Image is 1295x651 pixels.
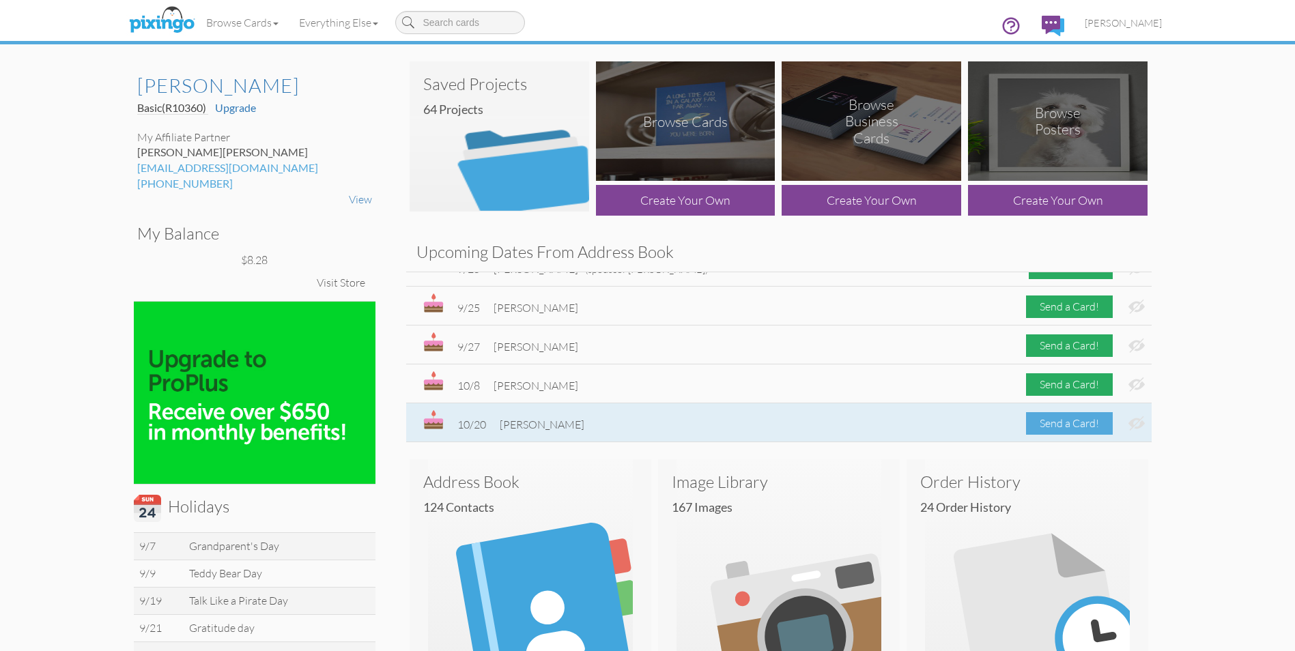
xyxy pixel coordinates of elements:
span: [PERSON_NAME] [223,145,308,158]
span: [PERSON_NAME] [500,418,584,431]
h3: Address Book [423,473,638,491]
img: comments.svg [1042,16,1064,36]
div: 10/20 [457,417,486,433]
img: browse-business-cards.png [782,61,961,181]
img: saved-projects2.png [410,61,589,212]
h3: Order History [920,473,1135,491]
td: 9/21 [134,614,184,641]
h4: 64 Projects [423,103,586,117]
div: $8.28 [137,252,372,268]
td: Grandparent's Day [184,533,375,560]
td: 9/19 [134,587,184,614]
div: Create Your Own [596,185,775,216]
div: 10/8 [457,378,480,394]
img: calendar.svg [134,495,161,522]
span: (R10360) [162,101,206,114]
a: Upgrade [215,101,256,114]
div: 9/27 [457,339,480,355]
div: Create Your Own [968,185,1148,216]
span: [PERSON_NAME] [494,340,578,353]
td: 9/9 [134,560,184,587]
div: [EMAIL_ADDRESS][DOMAIN_NAME] [137,160,372,176]
span: Basic [137,101,206,114]
div: Browse Cards [643,113,728,130]
h4: 167 images [672,501,896,515]
div: 9/25 [457,300,480,316]
div: Send a Card! [1026,412,1113,435]
img: bday.svg [423,410,444,429]
a: Basic(R10360) [137,101,208,115]
div: Visit Store [310,268,372,298]
img: browse-posters.png [968,61,1148,181]
input: Search cards [395,11,525,34]
div: My Affiliate Partner [137,130,372,145]
div: Browse Business Cards [827,96,917,147]
img: eye-ban.svg [1128,300,1145,314]
img: browse-cards.png [596,61,775,181]
div: Browse Posters [1013,104,1103,139]
a: View [349,192,372,206]
td: 9/7 [134,533,184,560]
h3: Image Library [672,473,886,491]
img: eye-ban.svg [1128,377,1145,392]
div: [PERSON_NAME] [137,145,372,160]
td: Gratitude day [184,614,375,641]
a: Browse Cards [196,5,289,40]
div: Create Your Own [782,185,961,216]
img: pixingo logo [126,3,198,38]
a: [PERSON_NAME] [1075,5,1172,40]
div: Send a Card! [1026,334,1113,357]
img: bday.svg [423,332,444,351]
a: [PERSON_NAME] [137,75,372,97]
img: eye-ban.svg [1128,338,1145,353]
h3: Holidays [134,495,365,522]
span: [PERSON_NAME] [494,301,578,315]
img: bday.svg [423,371,444,390]
div: Send a Card! [1026,295,1113,318]
div: Send a Card! [1026,373,1113,396]
a: Everything Else [289,5,388,40]
span: [PERSON_NAME] [494,379,578,392]
td: Teddy Bear Day [184,560,375,587]
div: [PHONE_NUMBER] [137,176,372,192]
h4: 24 Order History [920,501,1145,515]
img: bday.svg [423,293,444,313]
img: eye-ban.svg [1128,416,1145,431]
img: upgrade_proPlus-100.jpg [134,302,375,484]
h3: Upcoming Dates From Address Book [416,243,1141,261]
h4: 124 Contacts [423,501,648,515]
h3: My Balance [137,225,362,242]
h3: Saved Projects [423,75,575,93]
h2: [PERSON_NAME] [137,75,358,97]
span: [PERSON_NAME] [1085,17,1162,29]
td: Talk Like a Pirate Day [184,587,375,614]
